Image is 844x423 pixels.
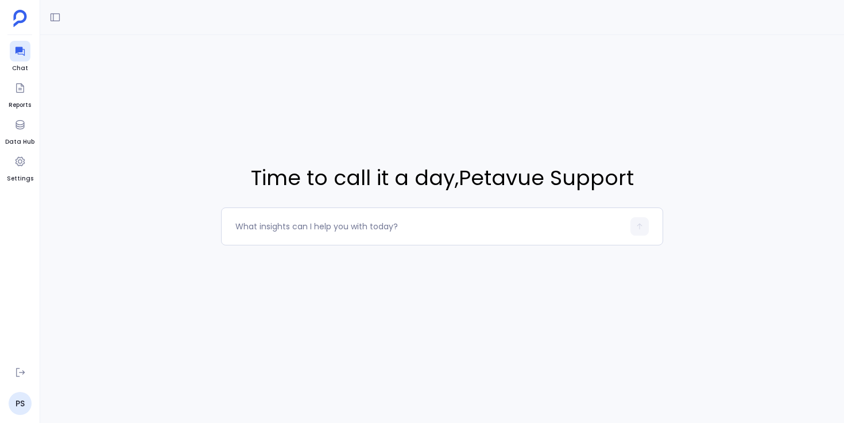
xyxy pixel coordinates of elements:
[7,174,33,183] span: Settings
[5,114,34,147] a: Data Hub
[9,78,31,110] a: Reports
[10,64,30,73] span: Chat
[221,163,663,194] span: Time to call it a day , Petavue Support
[9,392,32,415] a: PS
[10,41,30,73] a: Chat
[13,10,27,27] img: petavue logo
[9,101,31,110] span: Reports
[5,137,34,147] span: Data Hub
[7,151,33,183] a: Settings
